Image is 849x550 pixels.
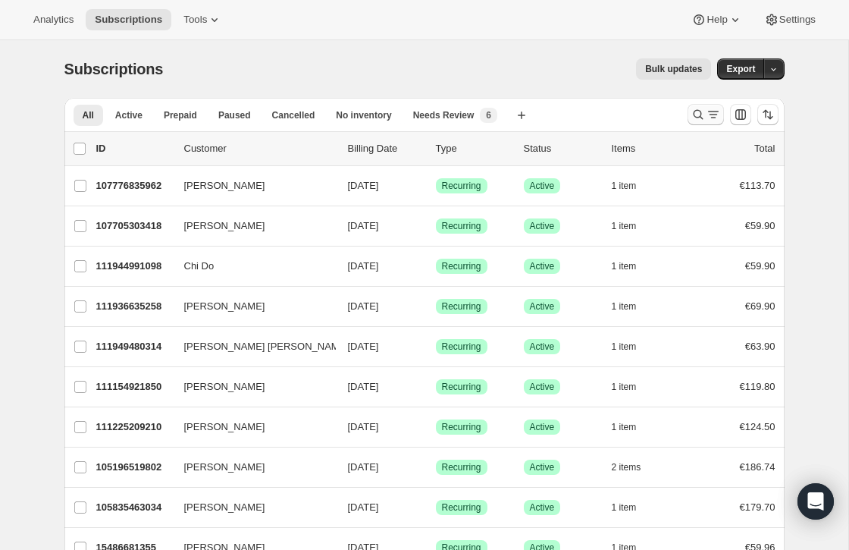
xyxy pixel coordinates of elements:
[797,483,834,520] div: Open Intercom Messenger
[612,260,637,272] span: 1 item
[524,141,600,156] p: Status
[413,109,475,121] span: Needs Review
[730,104,751,125] button: Customize table column order and visibility
[612,336,653,357] button: 1 item
[740,461,775,473] span: €186.74
[612,376,653,398] button: 1 item
[612,501,637,514] span: 1 item
[530,461,555,473] span: Active
[175,415,327,439] button: [PERSON_NAME]
[754,141,775,156] p: Total
[96,296,775,317] div: 111936635258[PERSON_NAME][DATE]SuccessRecurringSuccessActive1 item€69.90
[96,336,775,357] div: 111949480314[PERSON_NAME] [PERSON_NAME] [PERSON_NAME][DATE]SuccessRecurringSuccessActive1 item€63.90
[175,375,327,399] button: [PERSON_NAME]
[348,461,379,473] span: [DATE]
[682,9,751,30] button: Help
[530,421,555,433] span: Active
[530,341,555,353] span: Active
[96,339,172,354] p: 111949480314
[96,416,775,438] div: 111225209210[PERSON_NAME][DATE]SuccessRecurringSuccessActive1 item€124.50
[96,460,172,475] p: 105196519802
[96,175,775,196] div: 107776835962[PERSON_NAME][DATE]SuccessRecurringSuccessActive1 item€113.70
[612,215,653,237] button: 1 item
[530,220,555,232] span: Active
[348,381,379,392] span: [DATE]
[348,220,379,231] span: [DATE]
[726,63,755,75] span: Export
[530,180,555,192] span: Active
[96,218,172,234] p: 107705303418
[96,420,172,435] p: 111225209210
[442,381,481,393] span: Recurring
[757,104,779,125] button: Sort the results
[348,341,379,352] span: [DATE]
[272,109,315,121] span: Cancelled
[184,420,265,435] span: [PERSON_NAME]
[612,381,637,393] span: 1 item
[612,421,637,433] span: 1 item
[442,501,481,514] span: Recurring
[612,296,653,317] button: 1 item
[164,109,197,121] span: Prepaid
[612,457,658,478] button: 2 items
[96,457,775,478] div: 105196519802[PERSON_NAME][DATE]SuccessRecurringSuccessActive2 items€186.74
[348,141,424,156] p: Billing Date
[740,180,775,191] span: €113.70
[530,260,555,272] span: Active
[96,299,172,314] p: 111936635258
[348,180,379,191] span: [DATE]
[96,215,775,237] div: 107705303418[PERSON_NAME][DATE]SuccessRecurringSuccessActive1 item€59.90
[183,14,207,26] span: Tools
[175,294,327,319] button: [PERSON_NAME]
[175,335,327,359] button: [PERSON_NAME] [PERSON_NAME] [PERSON_NAME]
[96,178,172,193] p: 107776835962
[348,501,379,513] span: [DATE]
[175,214,327,238] button: [PERSON_NAME]
[96,141,172,156] p: ID
[175,254,327,278] button: Chi Do
[83,109,94,121] span: All
[442,260,481,272] span: Recurring
[486,109,491,121] span: 6
[612,256,653,277] button: 1 item
[745,220,775,231] span: €59.90
[174,9,231,30] button: Tools
[184,460,265,475] span: [PERSON_NAME]
[184,339,433,354] span: [PERSON_NAME] [PERSON_NAME] [PERSON_NAME]
[86,9,171,30] button: Subscriptions
[612,341,637,353] span: 1 item
[442,300,481,313] span: Recurring
[745,260,775,272] span: €59.90
[175,495,327,520] button: [PERSON_NAME]
[336,109,391,121] span: No inventory
[706,14,727,26] span: Help
[96,500,172,515] p: 105835463034
[96,259,172,274] p: 111944991098
[740,421,775,432] span: €124.50
[612,300,637,313] span: 1 item
[442,461,481,473] span: Recurring
[530,501,555,514] span: Active
[745,300,775,312] span: €69.90
[175,174,327,198] button: [PERSON_NAME]
[779,14,816,26] span: Settings
[95,14,162,26] span: Subscriptions
[436,141,512,156] div: Type
[612,220,637,232] span: 1 item
[645,63,702,75] span: Bulk updates
[612,461,641,473] span: 2 items
[612,141,688,156] div: Items
[612,497,653,518] button: 1 item
[740,381,775,392] span: €119.80
[612,180,637,192] span: 1 item
[96,379,172,394] p: 111154921850
[688,104,724,125] button: Search and filter results
[442,180,481,192] span: Recurring
[184,379,265,394] span: [PERSON_NAME]
[218,109,251,121] span: Paused
[442,421,481,433] span: Recurring
[612,175,653,196] button: 1 item
[509,105,534,126] button: Create new view
[184,178,265,193] span: [PERSON_NAME]
[755,9,825,30] button: Settings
